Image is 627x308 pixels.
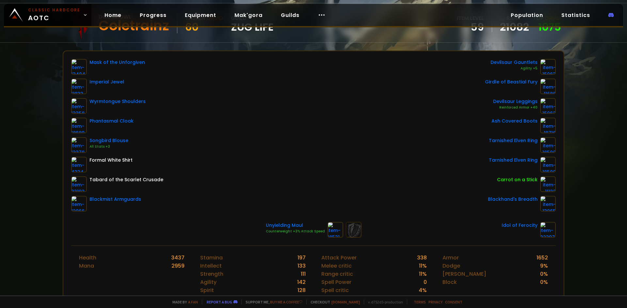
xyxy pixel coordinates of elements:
[71,157,87,172] img: item-4334
[297,278,306,286] div: 142
[321,262,352,270] div: Melee critic
[229,8,268,22] a: Mak'gora
[207,300,232,304] a: Report a bug
[364,300,403,304] span: v. d752d5 - production
[457,22,484,32] div: 59
[28,7,80,13] small: Classic Hardcore
[540,157,556,172] img: item-18500
[297,262,306,270] div: 133
[537,254,548,262] div: 1652
[442,254,459,262] div: Armor
[419,262,427,270] div: 11 %
[428,300,442,304] a: Privacy
[241,300,302,304] span: Support me,
[493,105,538,110] div: Reinforced Armor +40
[540,270,548,278] div: 0 %
[200,286,214,294] div: Spirit
[321,278,351,286] div: Spell Power
[490,66,538,71] div: Agility +5
[321,270,353,278] div: Range critic
[321,286,349,294] div: Spell critic
[4,4,91,26] a: Classic HardcoreAOTC
[266,222,325,229] div: Unyielding Maul
[540,79,556,94] img: item-11686
[266,229,325,234] div: Counterweight +3% Attack Speed
[500,22,529,32] a: 21082
[445,300,462,304] a: Consent
[89,157,133,164] div: Formal White Shirt
[99,21,169,31] div: Coletrainz
[270,300,302,304] a: Buy me a coffee
[331,300,360,304] a: [DOMAIN_NAME]
[497,176,538,183] div: Carrot on a Stick
[71,176,87,192] img: item-23192
[540,59,556,75] img: item-15063
[540,176,556,192] img: item-11122
[89,79,124,85] div: Imperial Jewel
[89,196,141,203] div: Blackmist Armguards
[71,98,87,114] img: item-13358
[297,254,306,262] div: 197
[171,254,185,262] div: 3437
[489,157,538,164] div: Tarnished Elven Ring
[321,254,357,262] div: Attack Power
[540,98,556,114] img: item-15062
[89,176,163,183] div: Tabard of the Scarlet Crusade
[297,286,306,294] div: 128
[200,262,222,270] div: Intellect
[424,278,427,286] div: 0
[99,8,127,22] a: Home
[301,270,306,278] div: 111
[71,59,87,75] img: item-13404
[89,118,134,125] div: Phantasmal Cloak
[71,79,87,94] img: item-11933
[540,137,556,153] img: item-18500
[489,137,538,144] div: Tarnished Elven Ring
[306,300,360,304] span: Checkout
[488,196,538,203] div: Blackhand's Breadth
[502,222,538,229] div: Idol of Ferocity
[180,8,221,22] a: Equipment
[171,262,185,270] div: 2959
[89,98,146,105] div: Wyrmtongue Shoulders
[200,278,217,286] div: Agility
[540,262,548,270] div: 9 %
[231,22,274,32] span: Zug Life
[231,14,274,32] div: guild
[188,300,198,304] a: a fan
[485,79,538,85] div: Girdle of Beastial Fury
[169,300,198,304] span: Made by
[540,222,556,238] img: item-22397
[419,286,427,294] div: 4 %
[89,59,145,66] div: Mask of the Unforgiven
[442,278,457,286] div: Block
[442,262,460,270] div: Dodge
[200,270,223,278] div: Strength
[200,254,223,262] div: Stamina
[491,118,538,125] div: Ash Covered Boots
[540,118,556,133] img: item-18716
[540,196,556,212] img: item-13965
[79,262,94,270] div: Mana
[89,137,128,144] div: Songbird Blouse
[71,137,87,153] img: item-13378
[493,98,538,105] div: Devilsaur Leggings
[89,144,128,149] div: All Stats +3
[328,222,343,238] img: item-18531
[540,278,548,286] div: 0 %
[276,8,305,22] a: Guilds
[506,8,548,22] a: Population
[417,254,427,262] div: 338
[442,270,486,278] div: [PERSON_NAME]
[79,254,96,262] div: Health
[28,7,80,23] span: AOTC
[414,300,426,304] a: Terms
[71,118,87,133] img: item-18689
[556,8,595,22] a: Statistics
[71,196,87,212] img: item-12966
[419,270,427,278] div: 11 %
[490,59,538,66] div: Devilsaur Gauntlets
[135,8,172,22] a: Progress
